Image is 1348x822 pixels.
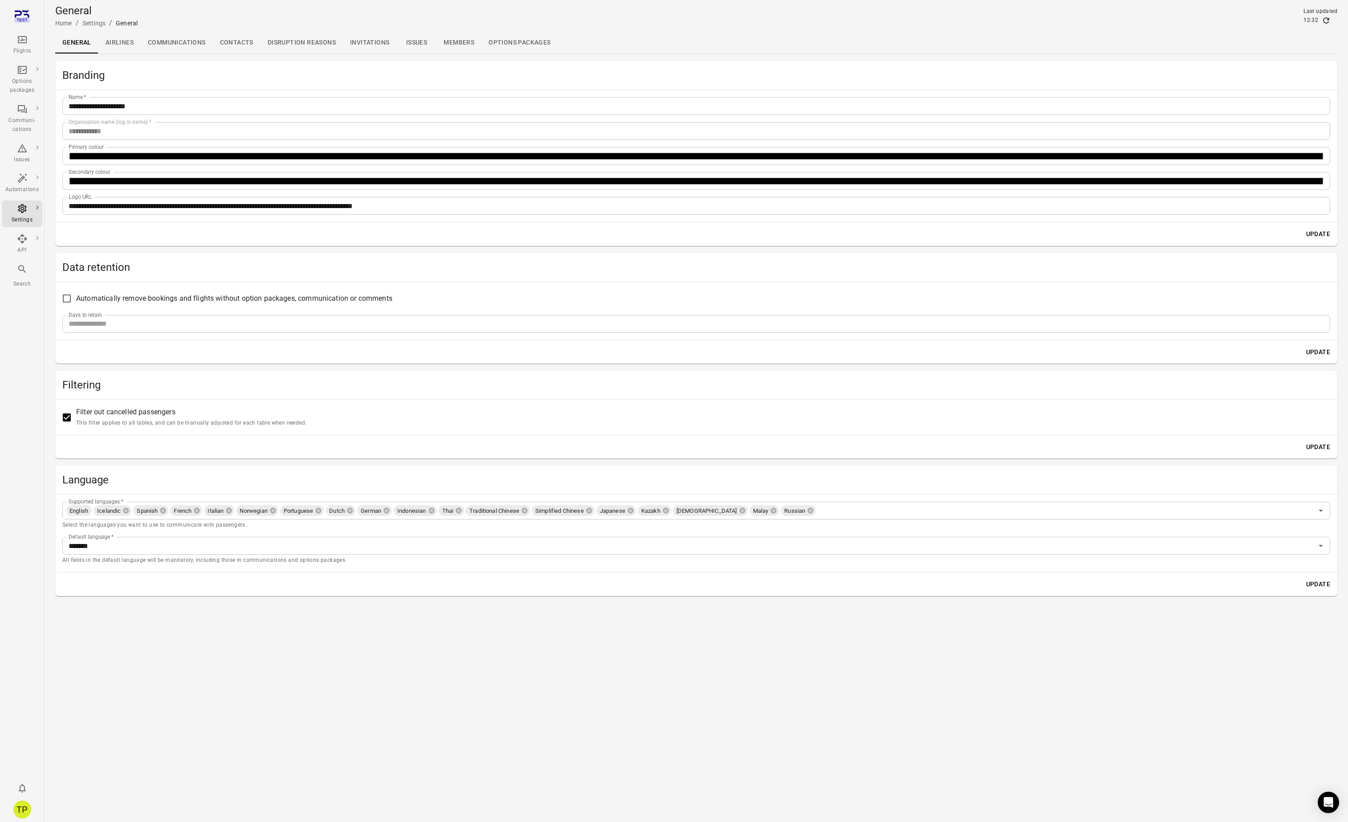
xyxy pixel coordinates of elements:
span: English [66,507,92,515]
div: Kazakh [638,505,671,516]
span: [DEMOGRAPHIC_DATA] [673,507,741,515]
div: Japanese [596,505,636,516]
button: Update [1303,576,1334,593]
button: Update [1303,439,1334,455]
span: Italian [204,507,227,515]
div: Local navigation [55,32,1337,53]
span: Icelandic [94,507,124,515]
li: / [109,18,112,29]
div: Traditional Chinese [466,505,530,516]
button: Search [2,261,42,291]
div: Malay [749,505,779,516]
a: Communications [141,32,213,53]
h1: General [55,4,138,18]
a: Contacts [213,32,261,53]
a: Settings [82,20,106,27]
div: Communi-cations [5,116,39,134]
span: Simplified Chinese [532,507,587,515]
label: Primary colour [69,143,104,151]
a: Automations [2,170,42,197]
nav: Breadcrumbs [55,18,138,29]
span: Norwegian [236,507,271,515]
div: [DEMOGRAPHIC_DATA] [673,505,748,516]
label: Supported languages [69,498,123,505]
div: Options packages [5,77,39,95]
span: Spanish [133,507,161,515]
label: Name [69,93,86,101]
h2: Data retention [62,260,1330,274]
a: Issues [2,140,42,167]
div: Russian [781,505,816,516]
button: Open [1315,504,1327,517]
p: This filter applies to all tables, and can be manually adjusted for each table when needed. [76,419,306,428]
button: Notifications [13,779,31,797]
span: Filter out cancelled passengers [76,407,306,428]
div: Settings [5,216,39,225]
span: Portuguese [280,507,317,515]
span: Malay [749,507,772,515]
span: Thai [439,507,457,515]
div: 12:32 [1303,16,1318,25]
a: Disruption reasons [261,32,343,53]
span: Indonesian [394,507,430,515]
h2: Language [62,473,1330,487]
label: Logo URL [69,193,92,200]
a: Invitations [343,32,396,53]
h2: Filtering [62,378,1330,392]
p: Select the languages you want to use to communicate with passengers. [62,521,1330,530]
div: Issues [5,155,39,164]
button: Refresh data [1322,16,1331,25]
span: French [170,507,195,515]
button: Update [1303,226,1334,242]
a: Communi-cations [2,101,42,137]
div: General [116,19,138,28]
div: Dutch [326,505,355,516]
div: TP [13,801,31,818]
div: Portuguese [280,505,324,516]
button: Open [1315,540,1327,552]
a: Members [436,32,481,53]
div: French [170,505,202,516]
label: Organisation name (log in name) [69,118,151,126]
a: API [2,231,42,258]
div: Open Intercom Messenger [1318,792,1339,813]
li: / [76,18,79,29]
div: Norwegian [236,505,278,516]
a: Settings [2,200,42,227]
a: Flights [2,32,42,58]
span: Japanese [596,507,629,515]
a: General [55,32,98,53]
a: Home [55,20,72,27]
div: Thai [439,505,464,516]
button: Update [1303,344,1334,360]
button: Tómas Páll Máté [10,797,35,822]
div: Last updated [1303,7,1337,16]
span: Traditional Chinese [466,507,523,515]
div: German [357,505,392,516]
span: Russian [781,507,809,515]
span: Dutch [326,507,348,515]
div: Indonesian [394,505,437,516]
span: Kazakh [638,507,664,515]
span: Automatically remove bookings and flights without option packages, communication or comments [76,293,392,304]
div: Icelandic [94,505,131,516]
div: Automations [5,185,39,194]
div: Search [5,280,39,289]
label: Default language [69,533,114,540]
label: Days to retain [69,311,102,319]
a: Issues [396,32,436,53]
label: Secondary colour [69,168,110,176]
div: API [5,246,39,255]
h2: Branding [62,68,1330,82]
div: Spanish [133,505,168,516]
div: Simplified Chinese [532,505,595,516]
div: Flights [5,47,39,56]
a: Airlines [98,32,141,53]
p: All fields in the default language will be mandatory, including those in communications and optio... [62,556,1330,565]
a: Options packages [481,32,558,53]
span: German [357,507,385,515]
div: Italian [204,505,234,516]
a: Options packages [2,62,42,98]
